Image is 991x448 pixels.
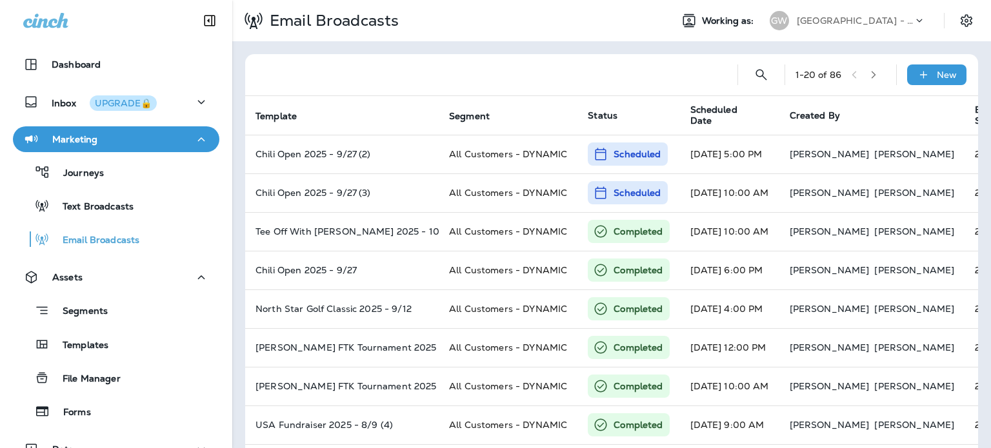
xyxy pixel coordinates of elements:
[255,149,428,159] p: Chili Open 2025 - 9/27 (2)
[680,251,779,289] td: [DATE] 6:00 PM
[50,306,108,318] p: Segments
[13,192,219,219] button: Text Broadcasts
[255,188,428,198] p: Chili Open 2025 - 9/27 (3)
[614,264,663,277] p: Completed
[255,304,428,314] p: North Star Golf Classic 2025 - 9/12
[614,225,663,238] p: Completed
[680,328,779,367] td: [DATE] 12:00 PM
[13,331,219,358] button: Templates
[255,381,428,391] p: Woody's FTK Tournament 2025 - 8/10 (3)
[790,342,870,353] p: [PERSON_NAME]
[790,381,870,391] p: [PERSON_NAME]
[874,188,954,198] p: [PERSON_NAME]
[449,187,567,199] span: All Customers - DYNAMIC
[790,226,870,237] p: [PERSON_NAME]
[192,8,228,34] button: Collapse Sidebar
[52,95,157,109] p: Inbox
[449,111,490,122] span: Segment
[50,340,108,352] p: Templates
[680,367,779,405] td: [DATE] 10:00 AM
[796,70,841,80] div: 1 - 20 of 86
[790,265,870,275] p: [PERSON_NAME]
[937,70,957,80] p: New
[702,15,757,26] span: Working as:
[680,289,779,328] td: [DATE] 4:00 PM
[52,134,97,144] p: Marketing
[449,342,567,353] span: All Customers - DYNAMIC
[449,380,567,392] span: All Customers - DYNAMIC
[13,126,219,152] button: Marketing
[13,226,219,253] button: Email Broadcasts
[874,381,954,391] p: [PERSON_NAME]
[680,212,779,251] td: [DATE] 10:00 AM
[614,418,663,431] p: Completed
[790,304,870,314] p: [PERSON_NAME]
[449,148,567,160] span: All Customers - DYNAMIC
[13,52,219,77] button: Dashboard
[255,342,428,353] p: Woody's FTK Tournament 2025 (RAINOUT) - 8/24
[690,104,774,126] span: Scheduled Date
[770,11,789,30] div: GW
[13,264,219,290] button: Assets
[874,265,954,275] p: [PERSON_NAME]
[90,95,157,111] button: UPGRADE🔒
[874,304,954,314] p: [PERSON_NAME]
[449,110,506,122] span: Segment
[95,99,152,108] div: UPGRADE🔒
[680,135,779,173] td: [DATE] 5:00 PM
[449,264,567,276] span: All Customers - DYNAMIC
[13,89,219,115] button: InboxUPGRADE🔒
[50,373,121,385] p: File Manager
[255,110,314,122] span: Template
[790,188,870,198] p: [PERSON_NAME]
[614,380,663,393] p: Completed
[955,9,978,32] button: Settings
[614,186,661,199] p: Scheduled
[50,407,91,419] p: Forms
[748,62,774,88] button: Search Email Broadcasts
[690,104,757,126] span: Scheduled Date
[265,11,399,30] p: Email Broadcasts
[588,110,617,121] span: Status
[680,173,779,212] td: [DATE] 10:00 AM
[680,405,779,444] td: [DATE] 9:00 AM
[255,420,428,430] p: USA Fundraiser 2025 - 8/9 (4)
[790,420,870,430] p: [PERSON_NAME]
[13,398,219,425] button: Forms
[614,341,663,354] p: Completed
[790,149,870,159] p: [PERSON_NAME]
[255,265,428,275] p: Chili Open 2025 - 9/27
[449,419,567,431] span: All Customers - DYNAMIC
[13,159,219,186] button: Journeys
[52,59,101,70] p: Dashboard
[874,342,954,353] p: [PERSON_NAME]
[797,15,913,26] p: [GEOGRAPHIC_DATA] - [GEOGRAPHIC_DATA] | [GEOGRAPHIC_DATA] | [PERSON_NAME]
[52,272,83,282] p: Assets
[874,420,954,430] p: [PERSON_NAME]
[50,168,104,180] p: Journeys
[449,303,567,315] span: All Customers - DYNAMIC
[255,111,297,122] span: Template
[614,148,661,161] p: Scheduled
[449,226,567,237] span: All Customers - DYNAMIC
[790,110,840,121] span: Created By
[13,364,219,391] button: File Manager
[13,297,219,324] button: Segments
[50,201,134,213] p: Text Broadcasts
[255,226,428,237] p: Tee Off With Terrell 2025 - 10/1
[614,302,663,315] p: Completed
[874,149,954,159] p: [PERSON_NAME]
[874,226,954,237] p: [PERSON_NAME]
[50,235,139,247] p: Email Broadcasts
